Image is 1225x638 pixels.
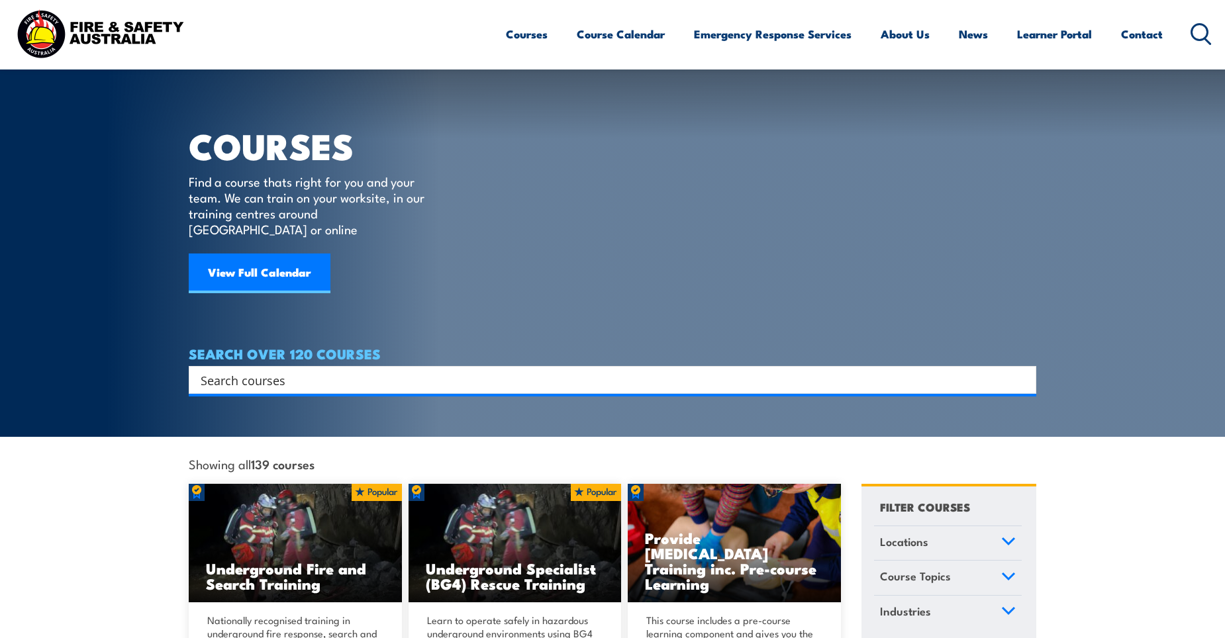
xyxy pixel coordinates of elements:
h3: Underground Specialist (BG4) Rescue Training [426,561,605,591]
a: Learner Portal [1017,17,1092,52]
h3: Provide [MEDICAL_DATA] Training inc. Pre-course Learning [645,530,824,591]
a: Provide [MEDICAL_DATA] Training inc. Pre-course Learning [628,484,841,603]
a: Underground Fire and Search Training [189,484,402,603]
a: Locations [874,526,1022,561]
a: View Full Calendar [189,253,330,293]
img: Underground mine rescue [189,484,402,603]
a: Course Topics [874,561,1022,595]
a: Courses [506,17,548,52]
span: Locations [880,533,928,551]
button: Search magnifier button [1013,371,1032,389]
span: Industries [880,602,931,620]
h3: Underground Fire and Search Training [206,561,385,591]
img: Low Voltage Rescue and Provide CPR [628,484,841,603]
h4: SEARCH OVER 120 COURSES [189,346,1036,361]
strong: 139 courses [251,455,315,473]
p: Find a course thats right for you and your team. We can train on your worksite, in our training c... [189,173,430,237]
a: Underground Specialist (BG4) Rescue Training [409,484,622,603]
h4: FILTER COURSES [880,498,970,516]
form: Search form [203,371,1010,389]
a: About Us [881,17,930,52]
a: Course Calendar [577,17,665,52]
img: Underground mine rescue [409,484,622,603]
span: Course Topics [880,567,951,585]
span: Showing all [189,457,315,471]
h1: COURSES [189,130,444,161]
a: News [959,17,988,52]
input: Search input [201,370,1007,390]
a: Emergency Response Services [694,17,852,52]
a: Contact [1121,17,1163,52]
a: Industries [874,596,1022,630]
